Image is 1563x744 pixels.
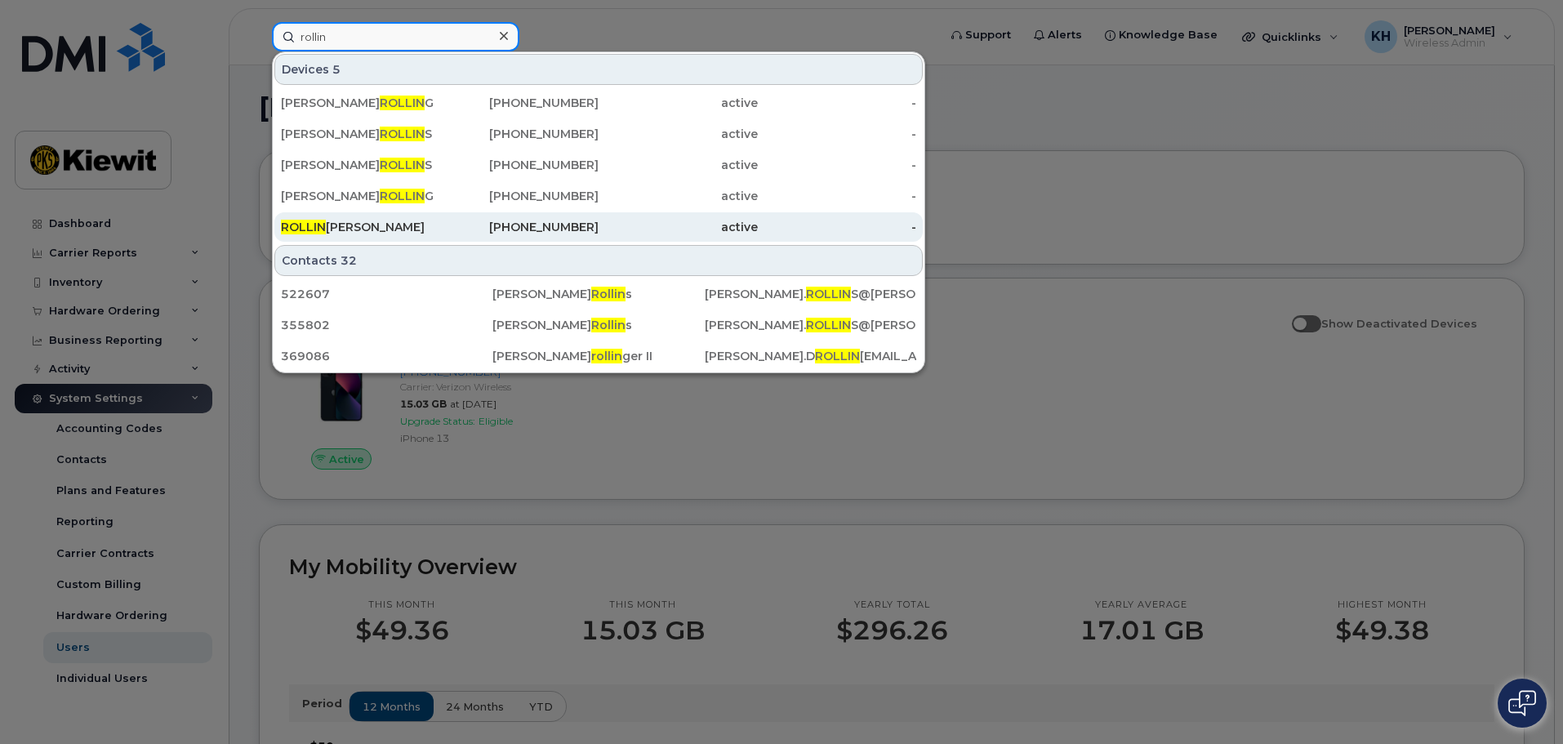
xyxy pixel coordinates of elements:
[705,286,916,302] div: [PERSON_NAME]. S@[PERSON_NAME][DOMAIN_NAME]
[591,349,622,363] span: rollin
[274,181,923,211] a: [PERSON_NAME]ROLLING[PHONE_NUMBER]active-
[274,54,923,85] div: Devices
[281,95,440,111] div: [PERSON_NAME] G
[281,188,440,204] div: [PERSON_NAME] G
[758,126,917,142] div: -
[492,348,704,364] div: [PERSON_NAME] ger II
[440,219,599,235] div: [PHONE_NUMBER]
[281,157,440,173] div: [PERSON_NAME] S
[274,212,923,242] a: ROLLIN[PERSON_NAME][PHONE_NUMBER]active-
[440,188,599,204] div: [PHONE_NUMBER]
[440,95,599,111] div: [PHONE_NUMBER]
[599,95,758,111] div: active
[281,219,440,235] div: [PERSON_NAME]
[758,157,917,173] div: -
[332,61,341,78] span: 5
[599,157,758,173] div: active
[380,189,425,203] span: ROLLIN
[281,348,492,364] div: 369086
[274,279,923,309] a: 522607[PERSON_NAME]Rollins[PERSON_NAME].ROLLINS@[PERSON_NAME][DOMAIN_NAME]
[380,127,425,141] span: ROLLIN
[705,317,916,333] div: [PERSON_NAME]. S@[PERSON_NAME][DOMAIN_NAME]
[281,220,326,234] span: ROLLIN
[758,219,917,235] div: -
[1508,690,1536,716] img: Open chat
[274,245,923,276] div: Contacts
[492,286,704,302] div: [PERSON_NAME] s
[274,341,923,371] a: 369086[PERSON_NAME]rollinger II[PERSON_NAME].DROLLIN[EMAIL_ADDRESS][PERSON_NAME][DOMAIN_NAME]
[806,318,851,332] span: ROLLIN
[806,287,851,301] span: ROLLIN
[705,348,916,364] div: [PERSON_NAME].D [EMAIL_ADDRESS][PERSON_NAME][DOMAIN_NAME]
[758,188,917,204] div: -
[591,287,626,301] span: Rollin
[599,126,758,142] div: active
[599,188,758,204] div: active
[758,95,917,111] div: -
[274,119,923,149] a: [PERSON_NAME]ROLLINS[PHONE_NUMBER]active-
[440,126,599,142] div: [PHONE_NUMBER]
[281,286,492,302] div: 522607
[341,252,357,269] span: 32
[599,219,758,235] div: active
[274,88,923,118] a: [PERSON_NAME]ROLLING[PHONE_NUMBER]active-
[380,158,425,172] span: ROLLIN
[274,150,923,180] a: [PERSON_NAME]ROLLINS[PHONE_NUMBER]active-
[591,318,626,332] span: Rollin
[281,317,492,333] div: 355802
[440,157,599,173] div: [PHONE_NUMBER]
[815,349,860,363] span: ROLLIN
[274,310,923,340] a: 355802[PERSON_NAME]Rollins[PERSON_NAME].ROLLINS@[PERSON_NAME][DOMAIN_NAME]
[492,317,704,333] div: [PERSON_NAME] s
[380,96,425,110] span: ROLLIN
[281,126,440,142] div: [PERSON_NAME] S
